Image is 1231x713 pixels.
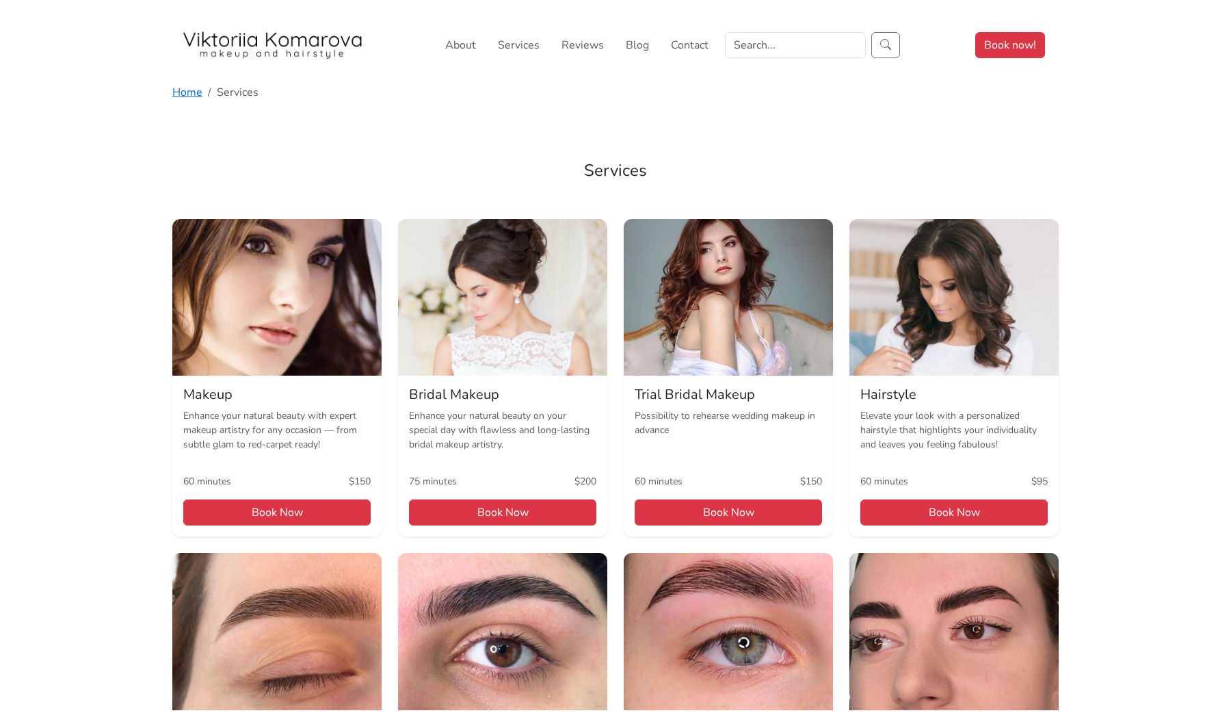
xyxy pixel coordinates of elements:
[409,387,596,403] h5: Bridal Makeup
[624,219,833,376] img: Trial Bridal Makeup in San Diego
[860,500,1048,526] span: Book Now
[860,387,1048,403] h5: Hairstyle
[409,500,596,526] span: Book Now
[202,84,259,101] li: Services
[624,219,833,537] a: Trial Bridal Makeup Possibility to rehearse wedding makeup in advance 60 minutes $150 Book Now
[1031,474,1048,489] span: $95
[860,474,908,489] span: 60 minutes
[849,219,1059,376] img: Hairstyle in San Diego
[635,409,822,463] p: Possibility to rehearse wedding makeup in advance
[665,31,714,59] a: Contact
[409,409,596,463] p: Enhance your natural beauty on your special day with flawless and long-lasting bridal makeup arti...
[172,553,382,710] img: Brow tint + shape in San Diego
[181,31,365,59] img: San Diego Makeup Artist Viktoriia Komarova
[635,500,822,526] span: Book Now
[440,31,481,59] a: About
[172,128,1059,213] h2: Services
[849,219,1059,537] a: Hairstyle Elevate your look with a personalized hairstyle that highlights your individuality and ...
[849,553,1059,710] img: Brow Lamination + Tint + Shape in San Diego
[183,387,371,403] h5: Makeup
[398,553,607,710] img: Brow shape (no tinting) in San Diego
[172,85,202,100] a: Home
[172,219,382,376] img: Makeup in San Diego
[183,474,231,489] span: 60 minutes
[975,32,1045,58] a: Book now!
[409,474,457,489] span: 75 minutes
[800,474,822,489] span: $150
[620,31,654,59] a: Blog
[492,31,545,59] a: Services
[624,553,833,710] img: Brow tint (without shaping) in San Diego
[635,474,683,489] span: 60 minutes
[349,474,371,489] span: $150
[398,219,607,537] a: Bridal Makeup Enhance your natural beauty on your special day with flawless and long-lasting brid...
[725,32,866,58] input: Search
[172,84,1059,101] nav: breadcrumb
[556,31,609,59] a: Reviews
[574,474,596,489] span: $200
[635,387,822,403] h5: Trial Bridal Makeup
[172,219,382,537] a: Makeup Enhance your natural beauty with expert makeup artistry for any occasion — from subtle gla...
[398,219,607,376] img: Bridal Makeup in San Diego
[183,500,371,526] span: Book Now
[860,409,1048,463] p: Elevate your look with a personalized hairstyle that highlights your individuality and leaves you...
[183,409,371,463] p: Enhance your natural beauty with expert makeup artistry for any occasion — from subtle glam to re...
